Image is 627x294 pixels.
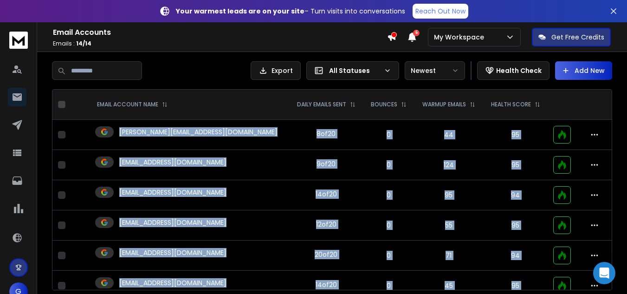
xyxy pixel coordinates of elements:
strong: Your warmest leads are on your site [176,7,304,16]
p: 0 [369,160,409,170]
button: Get Free Credits [532,28,611,46]
div: 12 of 20 [316,220,336,229]
td: 95 [414,180,483,210]
td: 94 [483,180,548,210]
button: Export [251,61,301,80]
p: 0 [369,221,409,230]
div: 14 of 20 [316,280,337,289]
p: Emails : [53,40,387,47]
div: 14 of 20 [316,189,337,199]
p: [EMAIL_ADDRESS][DOMAIN_NAME] [119,218,226,227]
p: 0 [369,251,409,260]
button: Add New [555,61,612,80]
button: Newest [405,61,465,80]
p: [PERSON_NAME][EMAIL_ADDRESS][DOMAIN_NAME] [119,127,278,137]
td: 95 [483,120,548,150]
p: 0 [369,190,409,200]
p: WARMUP EMAILS [422,101,466,108]
td: 94 [483,241,548,271]
img: logo [9,32,28,49]
p: – Turn visits into conversations [176,7,405,16]
p: Reach Out Now [415,7,465,16]
p: DAILY EMAILS SENT [297,101,346,108]
div: EMAIL ACCOUNT NAME [97,101,168,108]
p: All Statuses [329,66,380,75]
a: Reach Out Now [413,4,468,19]
button: Health Check [477,61,549,80]
td: 124 [414,150,483,180]
div: 9 of 20 [317,159,336,169]
p: [EMAIL_ADDRESS][DOMAIN_NAME] [119,248,226,257]
div: Open Intercom Messenger [593,262,615,284]
span: 14 / 14 [76,39,91,47]
td: 55 [414,210,483,241]
td: 95 [483,150,548,180]
p: 0 [369,281,409,290]
p: BOUNCES [371,101,397,108]
div: 20 of 20 [315,250,337,259]
p: [EMAIL_ADDRESS][DOMAIN_NAME] [119,157,226,167]
p: [EMAIL_ADDRESS][DOMAIN_NAME] [119,188,226,197]
p: My Workspace [434,33,488,42]
h1: Email Accounts [53,27,387,38]
td: 44 [414,120,483,150]
td: 95 [483,210,548,241]
td: 71 [414,241,483,271]
p: 0 [369,130,409,139]
p: Get Free Credits [551,33,604,42]
p: Health Check [496,66,542,75]
p: HEALTH SCORE [491,101,531,108]
div: 8 of 20 [317,129,336,138]
span: 5 [413,30,420,36]
p: [EMAIL_ADDRESS][DOMAIN_NAME] [119,278,226,287]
